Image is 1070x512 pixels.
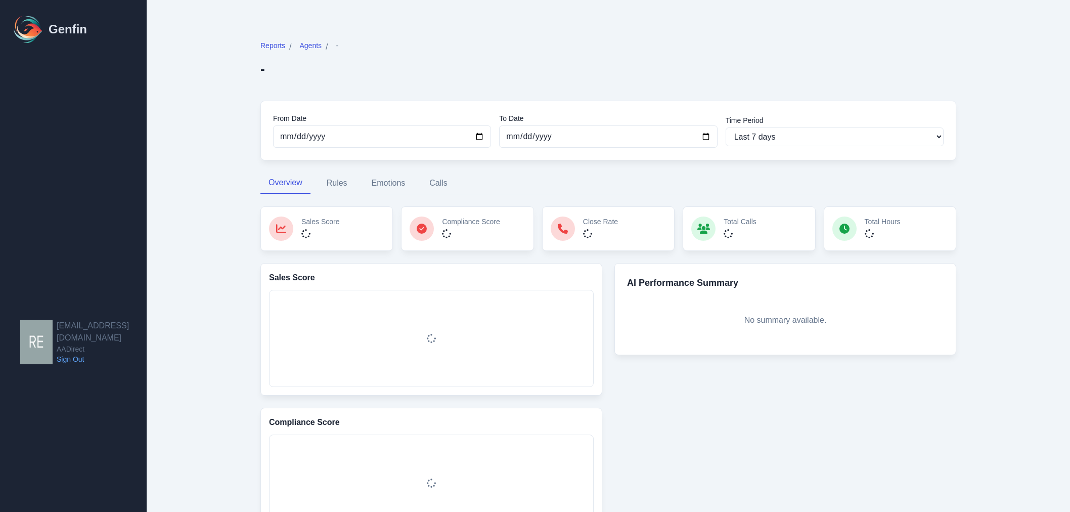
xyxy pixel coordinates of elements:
[260,61,338,76] h2: -
[260,40,285,53] a: Reports
[57,354,147,364] a: Sign Out
[499,113,717,123] label: To Date
[57,344,147,354] span: AADirect
[49,21,87,37] h1: Genfin
[12,13,44,46] img: Logo
[336,40,339,51] span: -
[726,115,944,125] label: Time Period
[289,41,291,53] span: /
[269,272,594,284] h3: Sales Score
[421,173,456,194] button: Calls
[319,173,355,194] button: Rules
[57,320,147,344] h2: [EMAIL_ADDRESS][DOMAIN_NAME]
[627,276,944,290] h3: AI Performance Summary
[301,217,339,227] p: Sales Score
[299,40,322,53] a: Agents
[583,217,618,227] p: Close Rate
[724,217,756,227] p: Total Calls
[627,298,944,343] div: No summary available.
[269,416,594,429] h3: Compliance Score
[260,173,310,194] button: Overview
[273,113,491,123] label: From Date
[299,40,322,51] span: Agents
[260,40,285,51] span: Reports
[442,217,500,227] p: Compliance Score
[20,320,53,364] img: resqueda@aadirect.com
[865,217,901,227] p: Total Hours
[364,173,414,194] button: Emotions
[326,41,328,53] span: /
